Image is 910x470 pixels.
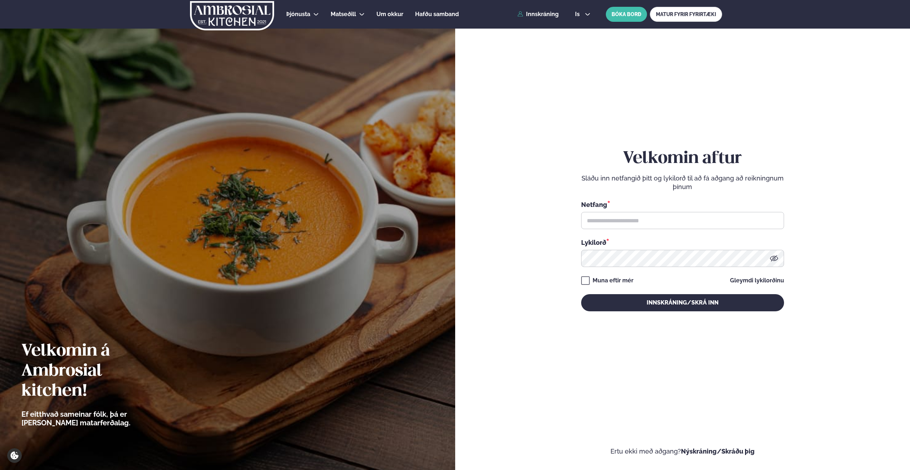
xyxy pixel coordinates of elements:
[517,11,559,18] a: Innskráning
[286,10,310,19] a: Þjónusta
[581,149,784,169] h2: Velkomin aftur
[21,341,170,401] h2: Velkomin á Ambrosial kitchen!
[331,11,356,18] span: Matseðill
[730,278,784,283] a: Gleymdi lykilorðinu
[477,447,889,456] p: Ertu ekki með aðgang?
[415,10,459,19] a: Hafðu samband
[575,11,582,17] span: is
[415,11,459,18] span: Hafðu samband
[681,447,755,455] a: Nýskráning/Skráðu þig
[376,11,403,18] span: Um okkur
[7,448,22,463] a: Cookie settings
[189,1,275,30] img: logo
[581,200,784,209] div: Netfang
[376,10,403,19] a: Um okkur
[21,410,170,427] p: Ef eitthvað sameinar fólk, þá er [PERSON_NAME] matarferðalag.
[569,11,596,17] button: is
[581,238,784,247] div: Lykilorð
[331,10,356,19] a: Matseðill
[650,7,722,22] a: MATUR FYRIR FYRIRTÆKI
[581,294,784,311] button: Innskráning/Skrá inn
[286,11,310,18] span: Þjónusta
[606,7,647,22] button: BÓKA BORÐ
[581,174,784,191] p: Sláðu inn netfangið þitt og lykilorð til að fá aðgang að reikningnum þínum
